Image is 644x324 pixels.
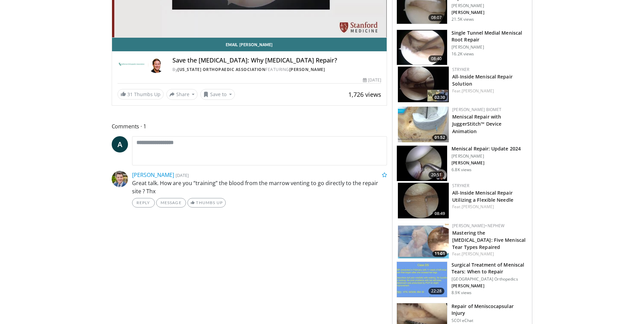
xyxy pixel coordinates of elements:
[176,172,189,178] small: [DATE]
[452,51,474,57] p: 16.2K views
[397,30,528,66] a: 08:40 Single Tunnel Medial Meniscal Root Repair [PERSON_NAME] 16.2K views
[452,10,528,15] p: [PERSON_NAME]
[397,262,528,298] a: 22:28 Surgical Treatment of Meniscal Tears: When to Repair [GEOGRAPHIC_DATA] Orthopedics [PERSON_...
[127,91,133,97] span: 31
[397,30,447,65] img: ef04edc1-9bea-419b-8656-3c943423183a.150x105_q85_crop-smart_upscale.jpg
[148,57,164,73] img: Avatar
[289,67,325,72] a: [PERSON_NAME]
[172,67,381,73] div: By FEATURING
[452,145,521,152] h3: Meniscal Repair: Update 2024
[452,107,501,112] a: [PERSON_NAME] Biomet
[428,288,445,294] span: 22:28
[348,90,381,98] span: 1,726 views
[433,134,447,141] span: 01:52
[452,154,521,159] p: [PERSON_NAME]
[363,77,381,83] div: [DATE]
[433,251,447,257] span: 11:01
[132,198,155,208] a: Reply
[398,67,449,102] img: 7dbf7e9d-5d78-4ac6-a426-3ccf50cd13b9.150x105_q85_crop-smart_upscale.jpg
[112,38,387,51] a: Email [PERSON_NAME]
[178,67,265,72] a: [US_STATE] Orthopaedic Association
[452,160,521,166] p: [PERSON_NAME]
[398,67,449,102] a: 02:30
[452,44,528,50] p: [PERSON_NAME]
[428,14,445,21] span: 08:07
[452,67,469,72] a: Stryker
[397,145,528,181] a: 20:51 Meniscal Repair: Update 2024 [PERSON_NAME] [PERSON_NAME] 6.8K views
[452,230,526,250] a: Mastering the [MEDICAL_DATA]: Five Meniscal Tear Types Repaired
[452,283,528,289] p: [PERSON_NAME]
[398,107,449,142] img: 50c219b3-c08f-4b6c-9bf8-c5ca6333d247.150x105_q85_crop-smart_upscale.jpg
[462,204,494,210] a: [PERSON_NAME]
[452,88,527,94] div: Feat.
[433,211,447,217] span: 08:49
[398,107,449,142] a: 01:52
[428,55,445,62] span: 08:40
[452,262,528,275] h3: Surgical Treatment of Meniscal Tears: When to Repair
[398,183,449,218] img: 1c2750b8-5e5e-4220-9de8-d61e1844207f.150x105_q85_crop-smart_upscale.jpg
[397,146,447,181] img: 106a3a39-ec7f-4e65-a126-9a23cf1eacd5.150x105_q85_crop-smart_upscale.jpg
[428,172,445,178] span: 20:51
[117,57,146,73] img: California Orthopaedic Association
[433,94,447,101] span: 02:30
[187,198,226,208] a: Thumbs Up
[462,88,494,94] a: [PERSON_NAME]
[398,223,449,258] img: 44c00b1e-3a75-4e34-bb5c-37c6caafe70b.150x105_q85_crop-smart_upscale.jpg
[452,251,527,257] div: Feat.
[398,223,449,258] a: 11:01
[452,167,472,173] p: 6.8K views
[452,190,513,203] a: All-Inside Meniscal Repair Utilizing a Flexible Needle
[452,223,504,229] a: [PERSON_NAME]+Nephew
[452,303,528,317] h3: Repair of Meniscocapsular Injury
[452,3,528,8] p: [PERSON_NAME]
[112,136,128,152] a: A
[452,318,528,323] p: SCOI eChat
[397,262,447,297] img: 73f26c0b-5ccf-44fc-8ea3-fdebfe20c8f0.150x105_q85_crop-smart_upscale.jpg
[452,113,501,134] a: Meniscal Repair with JuggerStitch™ Device Animation
[452,30,528,43] h3: Single Tunnel Medial Meniscal Root Repair
[132,171,174,179] a: [PERSON_NAME]
[462,251,494,257] a: [PERSON_NAME]
[117,89,164,100] a: 31 Thumbs Up
[452,183,469,188] a: Stryker
[200,89,235,100] button: Save to
[112,171,128,187] img: Avatar
[452,204,527,210] div: Feat.
[452,17,474,22] p: 21.5K views
[112,122,387,131] span: Comments 1
[452,276,528,282] p: [GEOGRAPHIC_DATA] Orthopedics
[172,57,381,64] h4: Save the [MEDICAL_DATA]: Why [MEDICAL_DATA] Repair?
[156,198,186,208] a: Message
[132,179,387,195] p: Great talk. How are you “training” the blood from the marrow venting to go directly to the repair...
[452,290,472,295] p: 8.9K views
[166,89,198,100] button: Share
[452,73,513,87] a: All-Inside Meniscal Repair Solution
[398,183,449,218] a: 08:49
